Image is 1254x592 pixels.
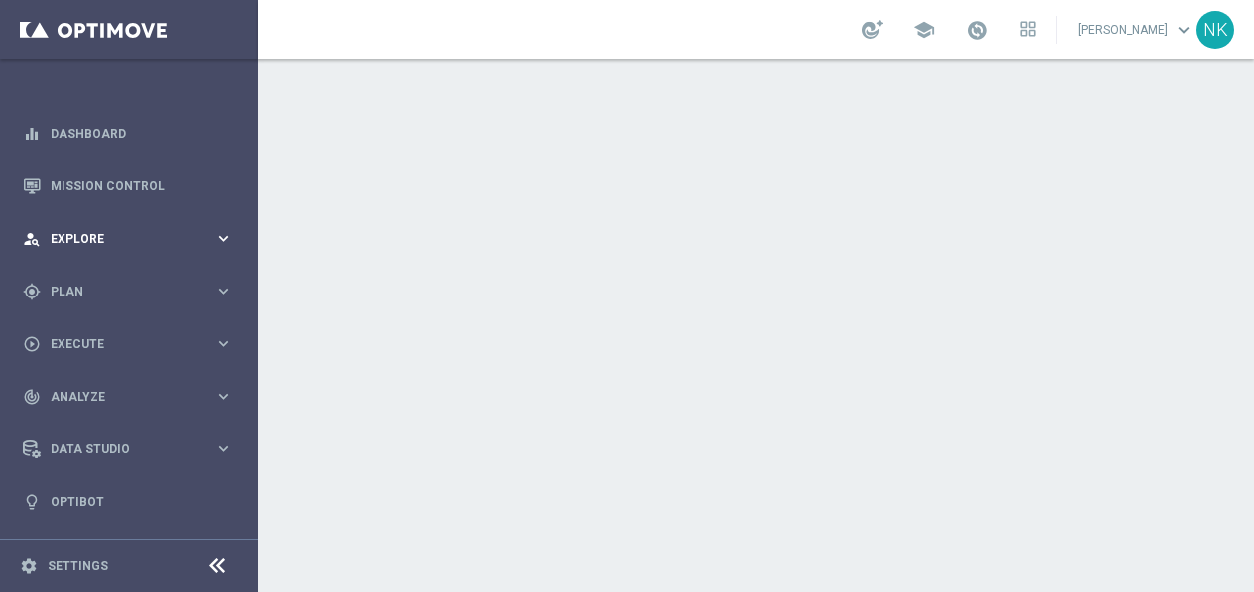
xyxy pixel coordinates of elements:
i: keyboard_arrow_right [214,387,233,406]
div: Mission Control [23,160,233,212]
button: person_search Explore keyboard_arrow_right [22,231,234,247]
i: keyboard_arrow_right [214,439,233,458]
div: Dashboard [23,107,233,160]
i: keyboard_arrow_right [214,334,233,353]
span: Execute [51,338,214,350]
a: Mission Control [51,160,233,212]
button: lightbulb Optibot [22,494,234,510]
span: Data Studio [51,443,214,455]
i: keyboard_arrow_right [214,229,233,248]
span: school [913,19,935,41]
i: keyboard_arrow_right [214,282,233,300]
a: Optibot [51,475,233,528]
div: Analyze [23,388,214,406]
i: gps_fixed [23,283,41,300]
span: Explore [51,233,214,245]
div: Execute [23,335,214,353]
button: equalizer Dashboard [22,126,234,142]
i: settings [20,557,38,575]
a: Settings [48,560,108,572]
button: play_circle_outline Execute keyboard_arrow_right [22,336,234,352]
button: track_changes Analyze keyboard_arrow_right [22,389,234,405]
a: Dashboard [51,107,233,160]
div: NK [1196,11,1234,49]
span: keyboard_arrow_down [1173,19,1194,41]
button: gps_fixed Plan keyboard_arrow_right [22,284,234,299]
span: Plan [51,286,214,297]
a: [PERSON_NAME]keyboard_arrow_down [1076,15,1196,45]
div: Data Studio [23,440,214,458]
div: Optibot [23,475,233,528]
i: equalizer [23,125,41,143]
i: person_search [23,230,41,248]
button: Data Studio keyboard_arrow_right [22,441,234,457]
div: Explore [23,230,214,248]
button: Mission Control [22,178,234,194]
div: Plan [23,283,214,300]
i: lightbulb [23,493,41,511]
i: track_changes [23,388,41,406]
span: Analyze [51,391,214,403]
i: play_circle_outline [23,335,41,353]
